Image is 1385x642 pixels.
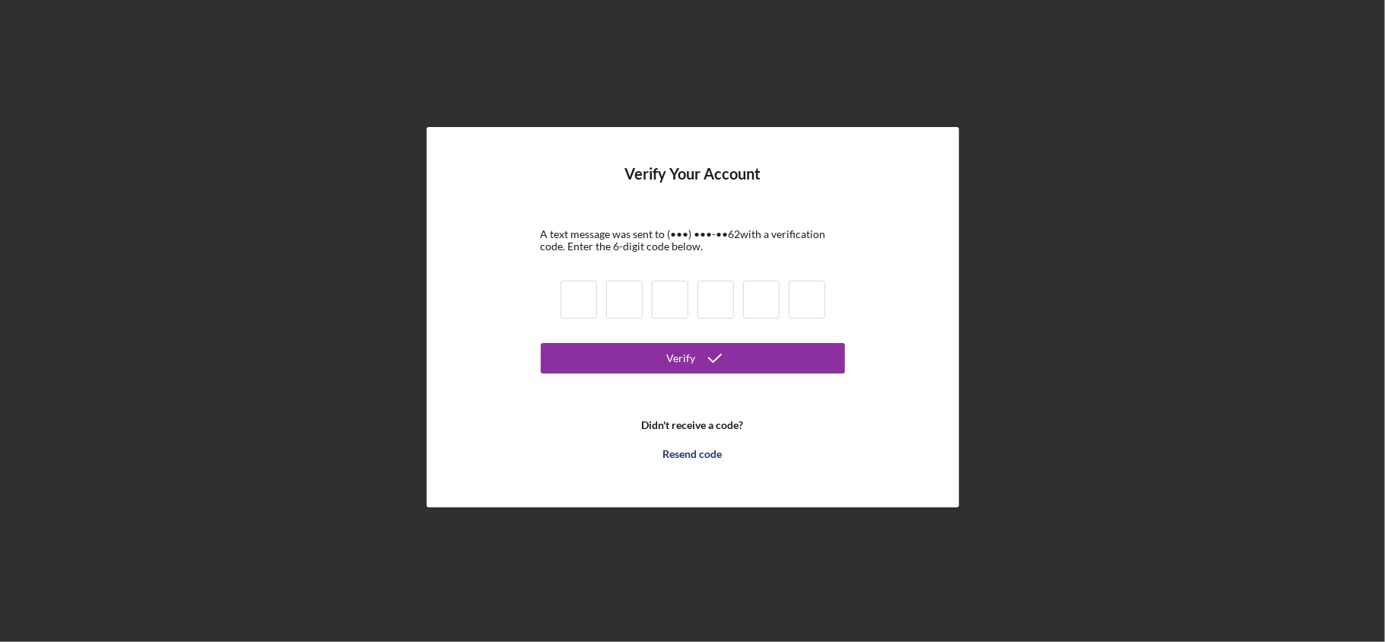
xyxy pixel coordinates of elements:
[541,439,845,469] button: Resend code
[642,419,744,431] b: Didn't receive a code?
[663,439,723,469] div: Resend code
[541,343,845,373] button: Verify
[667,343,696,373] div: Verify
[541,228,845,253] div: A text message was sent to (•••) •••-•• 62 with a verification code. Enter the 6-digit code below.
[624,165,761,205] h4: Verify Your Account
